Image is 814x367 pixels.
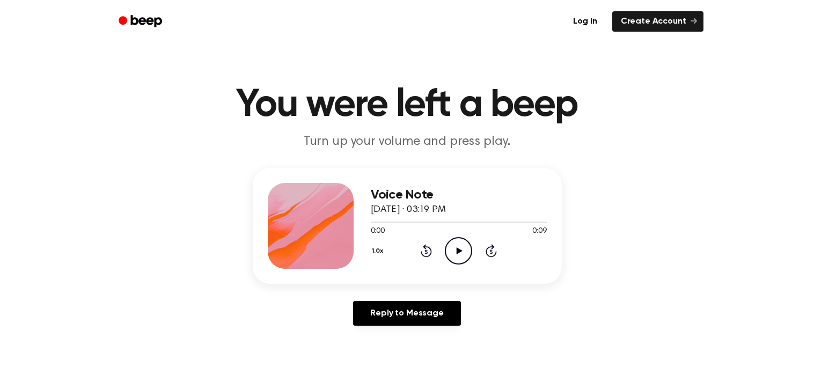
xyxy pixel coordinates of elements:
span: 0:00 [371,226,385,237]
p: Turn up your volume and press play. [201,133,613,151]
span: [DATE] · 03:19 PM [371,205,446,215]
button: 1.0x [371,242,387,260]
a: Beep [111,11,172,32]
h1: You were left a beep [133,86,682,124]
h3: Voice Note [371,188,547,202]
span: 0:09 [532,226,546,237]
a: Log in [564,11,606,32]
a: Create Account [612,11,703,32]
a: Reply to Message [353,301,460,326]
